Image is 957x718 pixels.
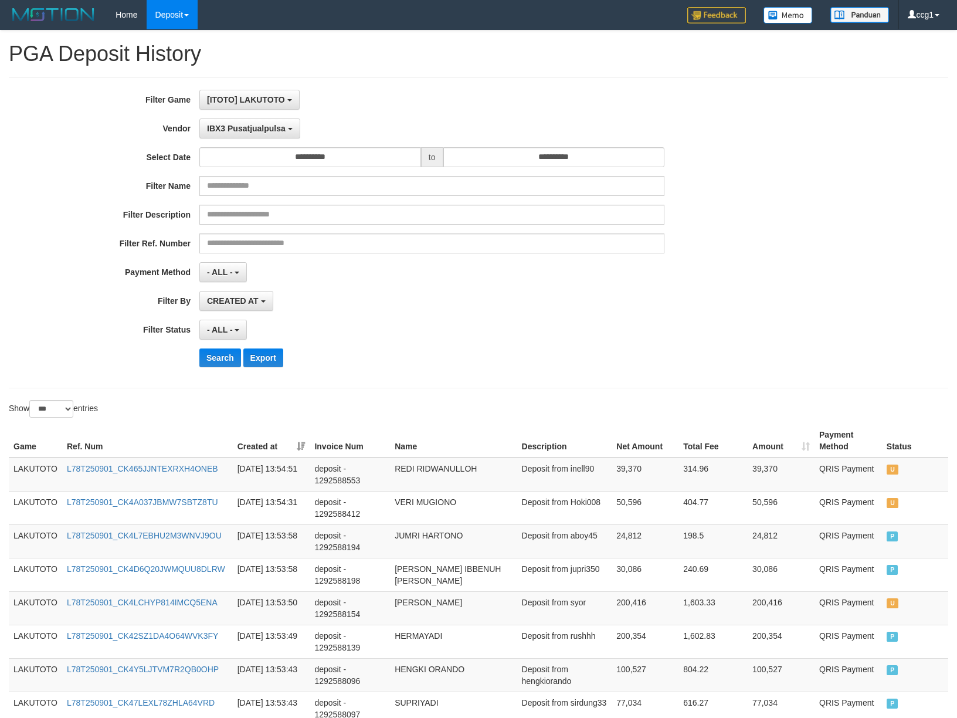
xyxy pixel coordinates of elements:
[815,424,882,458] th: Payment Method
[517,558,612,591] td: Deposit from jupri350
[748,524,815,558] td: 24,812
[67,598,218,607] a: L78T250901_CK4LCHYP814IMCQ5ENA
[207,124,286,133] span: IBX3 Pusatjualpulsa
[67,698,215,707] a: L78T250901_CK47LEXL78ZHLA64VRD
[207,267,233,277] span: - ALL -
[390,424,517,458] th: Name
[199,291,273,311] button: CREATED AT
[390,625,517,658] td: HERMAYADI
[678,558,748,591] td: 240.69
[9,558,62,591] td: LAKUTOTO
[517,424,612,458] th: Description
[421,147,443,167] span: to
[390,591,517,625] td: [PERSON_NAME]
[233,524,310,558] td: [DATE] 13:53:58
[887,665,898,675] span: PAID
[887,498,898,508] span: UNPAID
[887,565,898,575] span: PAID
[612,625,678,658] td: 200,354
[67,497,218,507] a: L78T250901_CK4A037JBMW7SBTZ8TU
[310,458,390,492] td: deposit - 1292588553
[678,625,748,658] td: 1,602.83
[9,400,98,418] label: Show entries
[9,658,62,692] td: LAKUTOTO
[517,658,612,692] td: Deposit from hengkiorando
[887,598,898,608] span: UNPAID
[9,424,62,458] th: Game
[678,458,748,492] td: 314.96
[29,400,73,418] select: Showentries
[233,658,310,692] td: [DATE] 13:53:43
[199,118,300,138] button: IBX3 Pusatjualpulsa
[612,458,678,492] td: 39,370
[815,558,882,591] td: QRIS Payment
[748,625,815,658] td: 200,354
[67,564,225,574] a: L78T250901_CK4D6Q20JWMQUU8DLRW
[310,424,390,458] th: Invoice Num
[390,458,517,492] td: REDI RIDWANULLOH
[815,458,882,492] td: QRIS Payment
[207,296,259,306] span: CREATED AT
[233,458,310,492] td: [DATE] 13:54:51
[67,531,222,540] a: L78T250901_CK4L7EBHU2M3WNVJ9OU
[9,458,62,492] td: LAKUTOTO
[815,625,882,658] td: QRIS Payment
[678,591,748,625] td: 1,603.33
[882,424,948,458] th: Status
[310,591,390,625] td: deposit - 1292588154
[310,658,390,692] td: deposit - 1292588096
[9,42,948,66] h1: PGA Deposit History
[62,424,233,458] th: Ref. Num
[748,424,815,458] th: Amount: activate to sort column ascending
[199,262,247,282] button: - ALL -
[390,658,517,692] td: HENGKI ORANDO
[517,625,612,658] td: Deposit from rushhh
[678,658,748,692] td: 804.22
[243,348,283,367] button: Export
[612,524,678,558] td: 24,812
[310,625,390,658] td: deposit - 1292588139
[678,424,748,458] th: Total Fee
[233,558,310,591] td: [DATE] 13:53:58
[748,558,815,591] td: 30,086
[763,7,813,23] img: Button%20Memo.svg
[9,524,62,558] td: LAKUTOTO
[687,7,746,23] img: Feedback.jpg
[233,424,310,458] th: Created at: activate to sort column ascending
[207,325,233,334] span: - ALL -
[67,464,218,473] a: L78T250901_CK465JJNTEXRXH4ONEB
[612,591,678,625] td: 200,416
[310,491,390,524] td: deposit - 1292588412
[748,458,815,492] td: 39,370
[678,491,748,524] td: 404.77
[748,658,815,692] td: 100,527
[612,424,678,458] th: Net Amount
[233,625,310,658] td: [DATE] 13:53:49
[390,558,517,591] td: [PERSON_NAME] IBBENUH [PERSON_NAME]
[199,320,247,340] button: - ALL -
[612,558,678,591] td: 30,086
[887,531,898,541] span: PAID
[678,524,748,558] td: 198.5
[233,591,310,625] td: [DATE] 13:53:50
[9,625,62,658] td: LAKUTOTO
[887,465,898,475] span: UNPAID
[830,7,889,23] img: panduan.png
[517,591,612,625] td: Deposit from syor
[748,491,815,524] td: 50,596
[199,348,241,367] button: Search
[815,591,882,625] td: QRIS Payment
[517,524,612,558] td: Deposit from aboy45
[233,491,310,524] td: [DATE] 13:54:31
[67,631,218,641] a: L78T250901_CK42SZ1DA4O64WVK3FY
[207,95,285,104] span: [ITOTO] LAKUTOTO
[199,90,300,110] button: [ITOTO] LAKUTOTO
[9,591,62,625] td: LAKUTOTO
[390,524,517,558] td: JUMRI HARTONO
[887,699,898,709] span: PAID
[887,632,898,642] span: PAID
[815,491,882,524] td: QRIS Payment
[612,491,678,524] td: 50,596
[748,591,815,625] td: 200,416
[9,491,62,524] td: LAKUTOTO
